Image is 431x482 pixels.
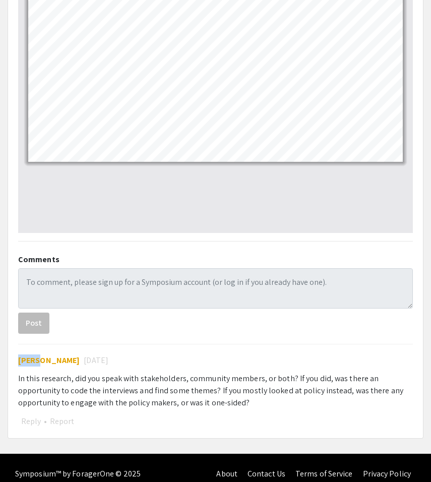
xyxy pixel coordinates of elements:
[18,373,413,409] div: In this research, did you speak with stakeholders, community members, or both? If you did, was th...
[363,468,411,479] a: Privacy Policy
[18,313,49,334] button: Post
[216,468,237,479] a: About
[248,468,285,479] a: Contact Us
[8,437,43,474] iframe: Chat
[18,415,413,428] div: •
[84,354,108,367] span: [DATE]
[18,255,413,264] h2: Comments
[47,415,77,428] button: Report
[18,415,44,428] button: Reply
[18,355,80,366] span: [PERSON_NAME]
[295,468,353,479] a: Terms of Service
